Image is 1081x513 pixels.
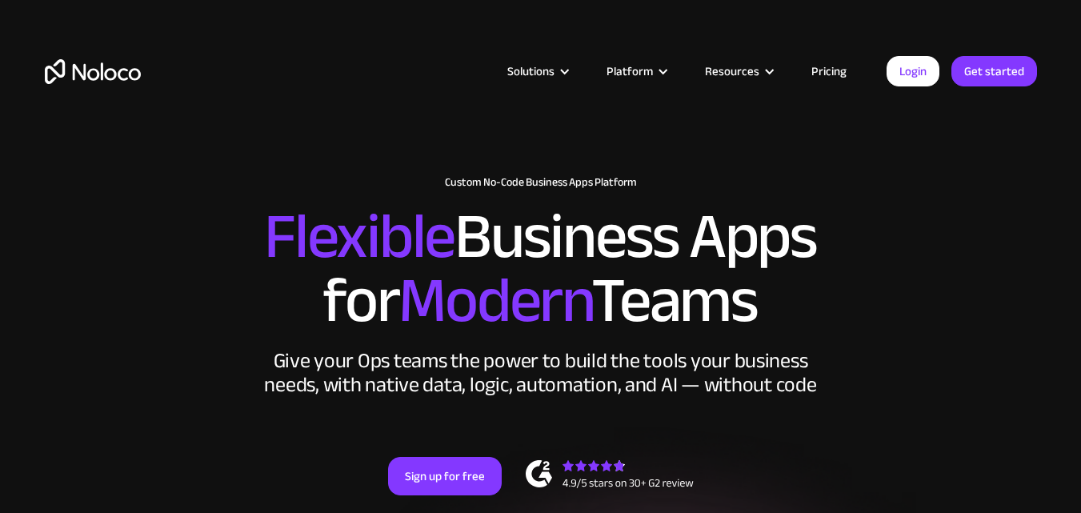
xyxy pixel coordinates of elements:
[507,61,555,82] div: Solutions
[685,61,791,82] div: Resources
[261,349,821,397] div: Give your Ops teams the power to build the tools your business needs, with native data, logic, au...
[705,61,759,82] div: Resources
[264,177,454,296] span: Flexible
[587,61,685,82] div: Platform
[487,61,587,82] div: Solutions
[607,61,653,82] div: Platform
[45,59,141,84] a: home
[45,205,1037,333] h2: Business Apps for Teams
[398,241,591,360] span: Modern
[388,457,502,495] a: Sign up for free
[791,61,867,82] a: Pricing
[951,56,1037,86] a: Get started
[45,176,1037,189] h1: Custom No-Code Business Apps Platform
[887,56,939,86] a: Login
